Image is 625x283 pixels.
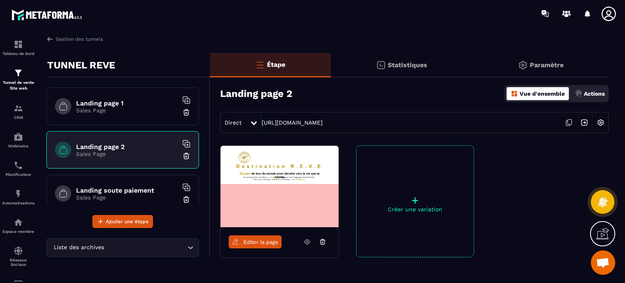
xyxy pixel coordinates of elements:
p: Planificateur [2,172,35,177]
h3: Landing page 2 [220,88,292,99]
a: Éditer la page [229,235,282,248]
p: Vue d'ensemble [520,90,565,97]
p: + [356,195,474,206]
p: Étape [267,61,285,68]
p: Sales Page [76,151,178,157]
img: automations [13,189,23,199]
img: stats.20deebd0.svg [376,60,386,70]
img: setting-gr.5f69749f.svg [518,60,528,70]
img: formation [13,39,23,49]
img: arrow [46,35,54,43]
img: bars-o.4a397970.svg [255,60,265,70]
img: social-network [13,246,23,256]
a: social-networksocial-networkRéseaux Sociaux [2,240,35,273]
a: formationformationTunnel de vente Site web [2,62,35,97]
a: automationsautomationsEspace membre [2,211,35,240]
p: Statistiques [388,61,427,69]
p: Tunnel de vente Site web [2,80,35,91]
p: CRM [2,115,35,120]
a: formationformationTableau de bord [2,33,35,62]
button: Ajouter une étape [92,215,153,228]
img: arrow-next.bcc2205e.svg [577,115,592,130]
p: Actions [584,90,605,97]
p: Espace membre [2,229,35,234]
img: automations [13,132,23,142]
img: trash [182,108,190,116]
img: automations [13,217,23,227]
a: formationformationCRM [2,97,35,126]
div: Ouvrir le chat [591,250,615,275]
h6: Landing page 2 [76,143,178,151]
a: [URL][DOMAIN_NAME] [262,119,323,126]
p: Réseaux Sociaux [2,258,35,267]
img: setting-w.858f3a88.svg [593,115,608,130]
p: Créer une variation [356,206,474,213]
a: schedulerschedulerPlanificateur [2,154,35,183]
img: image [221,146,339,227]
h6: Landing page 1 [76,99,178,107]
p: Sales Page [76,194,178,201]
p: Tableau de bord [2,51,35,56]
span: Éditer la page [243,239,278,245]
div: Search for option [46,238,199,257]
p: TUNNEL REVE [47,57,115,73]
p: Sales Page [76,107,178,114]
img: trash [182,152,190,160]
input: Search for option [106,243,186,252]
h6: Landing soute paiement [76,186,178,194]
img: logo [11,7,85,22]
a: Gestion des tunnels [46,35,103,43]
img: formation [13,68,23,78]
p: Automatisations [2,201,35,205]
img: formation [13,103,23,113]
p: Webinaire [2,144,35,148]
p: Paramètre [530,61,564,69]
span: Direct [225,119,242,126]
span: Ajouter une étape [106,217,149,226]
img: trash [182,195,190,204]
img: scheduler [13,160,23,170]
img: dashboard-orange.40269519.svg [511,90,518,97]
a: automationsautomationsWebinaire [2,126,35,154]
span: Liste des archives [52,243,106,252]
img: actions.d6e523a2.png [575,90,582,97]
a: automationsautomationsAutomatisations [2,183,35,211]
